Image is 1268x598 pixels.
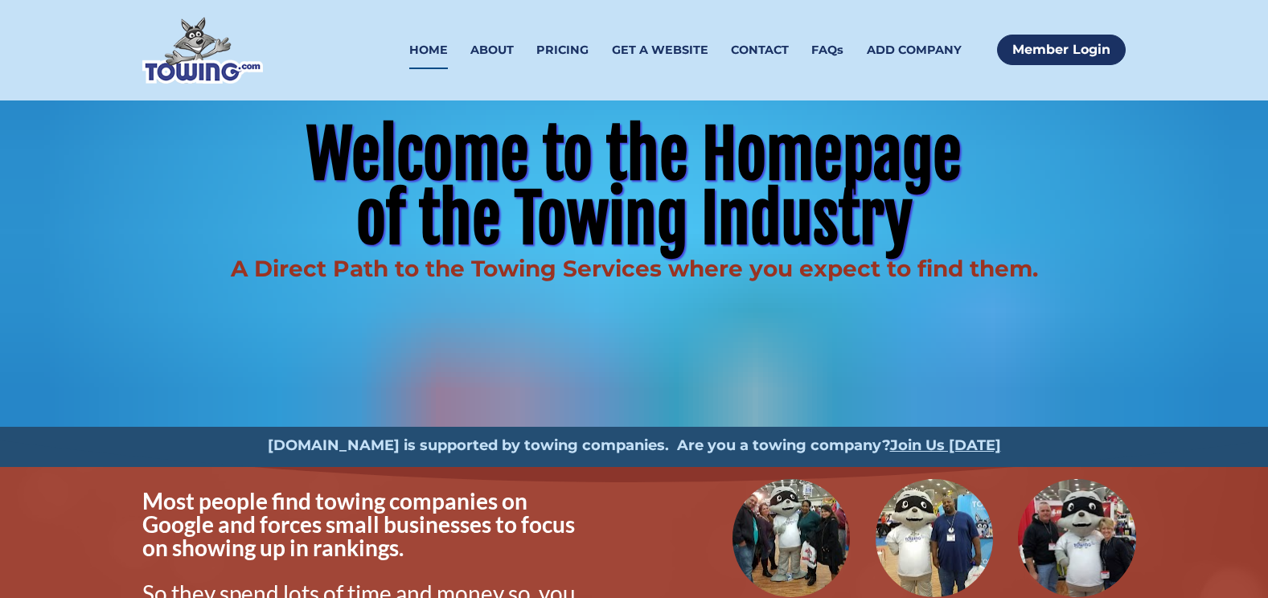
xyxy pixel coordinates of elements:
a: Join Us [DATE] [890,436,1001,454]
img: Towing.com Logo [142,17,263,84]
a: ADD COMPANY [867,31,962,69]
a: HOME [409,31,448,69]
a: ABOUT [470,31,514,69]
span: of the Towing Industry [356,178,913,260]
a: CONTACT [731,31,789,69]
a: PRICING [536,31,589,69]
span: Most people find towing companies on Google and forces small businesses to focus on showing up in... [142,487,579,561]
span: A Direct Path to the Towing Services where you expect to find them. [231,255,1038,282]
span: Welcome to the Homepage [306,114,962,195]
strong: [DOMAIN_NAME] is supported by towing companies. Are you a towing company? [268,436,890,454]
a: GET A WEBSITE [612,31,708,69]
a: Member Login [997,35,1126,65]
a: FAQs [811,31,843,69]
